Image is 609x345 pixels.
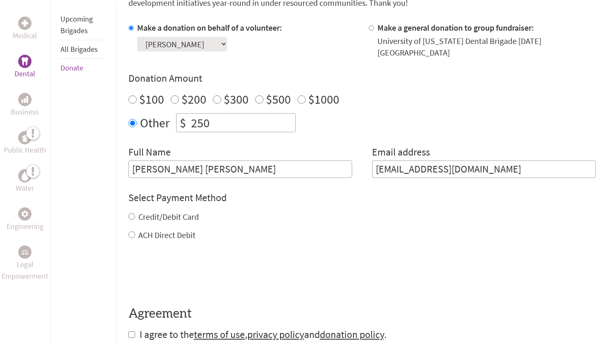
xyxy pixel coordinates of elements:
input: Enter Amount [189,114,295,132]
img: Medical [22,20,28,27]
a: DentalDental [15,55,35,80]
a: Donate [60,63,83,73]
a: Legal EmpowermentLegal Empowerment [2,245,48,282]
h4: Agreement [128,306,596,321]
div: Dental [18,55,31,68]
span: I agree to the , and . [140,328,387,341]
li: Upcoming Brigades [60,10,105,40]
div: $ [176,114,189,132]
p: Dental [15,68,35,80]
a: BusinessBusiness [11,93,39,118]
p: Medical [13,30,37,41]
img: Engineering [22,211,28,217]
h4: Select Payment Method [128,191,596,204]
img: Business [22,96,28,103]
label: Credit/Debit Card [138,211,199,222]
a: All Brigades [60,44,98,54]
a: MedicalMedical [13,17,37,41]
div: Public Health [18,131,31,144]
a: EngineeringEngineering [7,207,43,232]
a: terms of use [194,328,245,341]
img: Water [22,171,28,180]
div: University of [US_STATE] Dental Brigade [DATE] [GEOGRAPHIC_DATA] [377,35,596,58]
img: Public Health [22,134,28,142]
label: $500 [266,91,291,107]
a: Upcoming Brigades [60,14,93,35]
li: Donate [60,59,105,77]
label: $1000 [308,91,339,107]
div: Business [18,93,31,106]
li: All Brigades [60,40,105,59]
p: Business [11,106,39,118]
a: donation policy [320,328,384,341]
div: Medical [18,17,31,30]
img: Legal Empowerment [22,250,28,255]
p: Water [16,182,34,194]
h4: Donation Amount [128,72,596,85]
a: Public HealthPublic Health [4,131,46,156]
div: Engineering [18,207,31,221]
a: WaterWater [16,169,34,194]
label: Make a general donation to group fundraiser: [377,22,534,33]
label: $300 [224,91,249,107]
label: ACH Direct Debit [138,230,196,240]
label: Other [140,113,169,132]
label: Full Name [128,146,171,160]
div: Legal Empowerment [18,245,31,259]
input: Your Email [372,160,596,178]
p: Legal Empowerment [2,259,48,282]
iframe: reCAPTCHA [128,258,254,290]
div: Water [18,169,31,182]
p: Engineering [7,221,43,232]
label: Email address [372,146,430,160]
label: Make a donation on behalf of a volunteer: [137,22,282,33]
label: $100 [139,91,164,107]
a: privacy policy [247,328,304,341]
input: Enter Full Name [128,160,352,178]
img: Dental [22,57,28,65]
label: $200 [181,91,206,107]
p: Public Health [4,144,46,156]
